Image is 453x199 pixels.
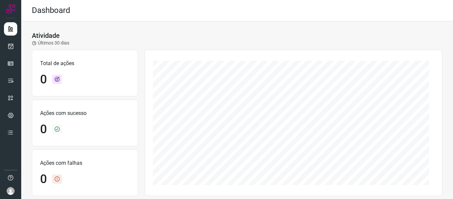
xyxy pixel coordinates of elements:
h3: Atividade [32,32,60,40]
h1: 0 [40,72,47,87]
p: Ações com falhas [40,159,130,167]
h1: 0 [40,172,47,186]
img: avatar-user-boy.jpg [7,187,15,195]
p: Total de ações [40,59,130,67]
img: Logo [6,4,16,14]
p: Ações com sucesso [40,109,130,117]
h1: 0 [40,122,47,137]
h2: Dashboard [32,6,70,15]
p: Últimos 30 dias [32,40,69,47]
